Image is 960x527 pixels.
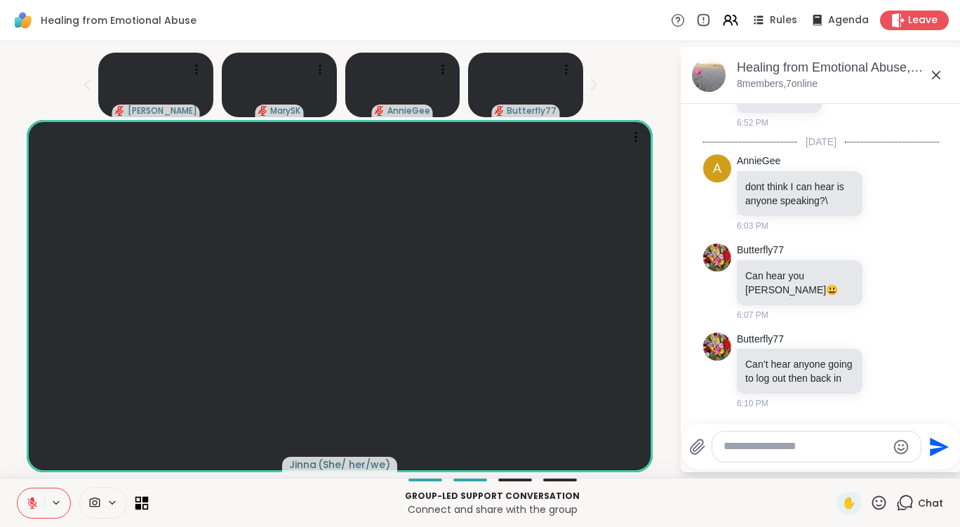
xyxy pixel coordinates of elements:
[318,458,390,472] span: ( She/ her/we )
[737,309,768,321] span: 6:07 PM
[908,13,938,27] span: Leave
[737,220,768,232] span: 6:03 PM
[745,180,854,208] p: dont think I can hear is anyone speaking?\
[737,244,784,258] a: Butterfly77
[797,135,845,149] span: [DATE]
[692,58,726,92] img: Healing from Emotional Abuse, Oct 07
[918,496,943,510] span: Chat
[703,333,731,361] img: https://sharewell-space-live.sfo3.digitaloceanspaces.com/user-generated/8ad8050f-327c-4de4-a8b9-f...
[11,8,35,32] img: ShareWell Logomark
[826,284,838,295] span: 😃
[745,269,854,297] p: Can hear you [PERSON_NAME]
[737,59,950,76] div: Healing from Emotional Abuse, [DATE]
[737,397,768,410] span: 6:10 PM
[387,105,430,116] span: AnnieGee
[289,458,316,472] span: Jinna
[842,495,856,512] span: ✋
[713,159,721,178] span: A
[770,13,797,27] span: Rules
[270,105,300,116] span: MarySK
[893,439,909,455] button: Emoji picker
[156,502,828,516] p: Connect and share with the group
[921,431,953,462] button: Send
[128,105,197,116] span: [PERSON_NAME]
[115,106,125,116] span: audio-muted
[724,439,887,454] textarea: Type your message
[745,357,854,385] p: Can’t hear anyone going to log out then back in
[156,490,828,502] p: Group-led support conversation
[703,244,731,272] img: https://sharewell-space-live.sfo3.digitaloceanspaces.com/user-generated/8ad8050f-327c-4de4-a8b9-f...
[507,105,556,116] span: Butterfly77
[737,116,768,129] span: 6:52 PM
[828,13,869,27] span: Agenda
[737,77,818,91] p: 8 members, 7 online
[737,154,780,168] a: AnnieGee
[494,106,504,116] span: audio-muted
[375,106,385,116] span: audio-muted
[737,333,784,347] a: Butterfly77
[258,106,267,116] span: audio-muted
[41,13,196,27] span: Healing from Emotional Abuse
